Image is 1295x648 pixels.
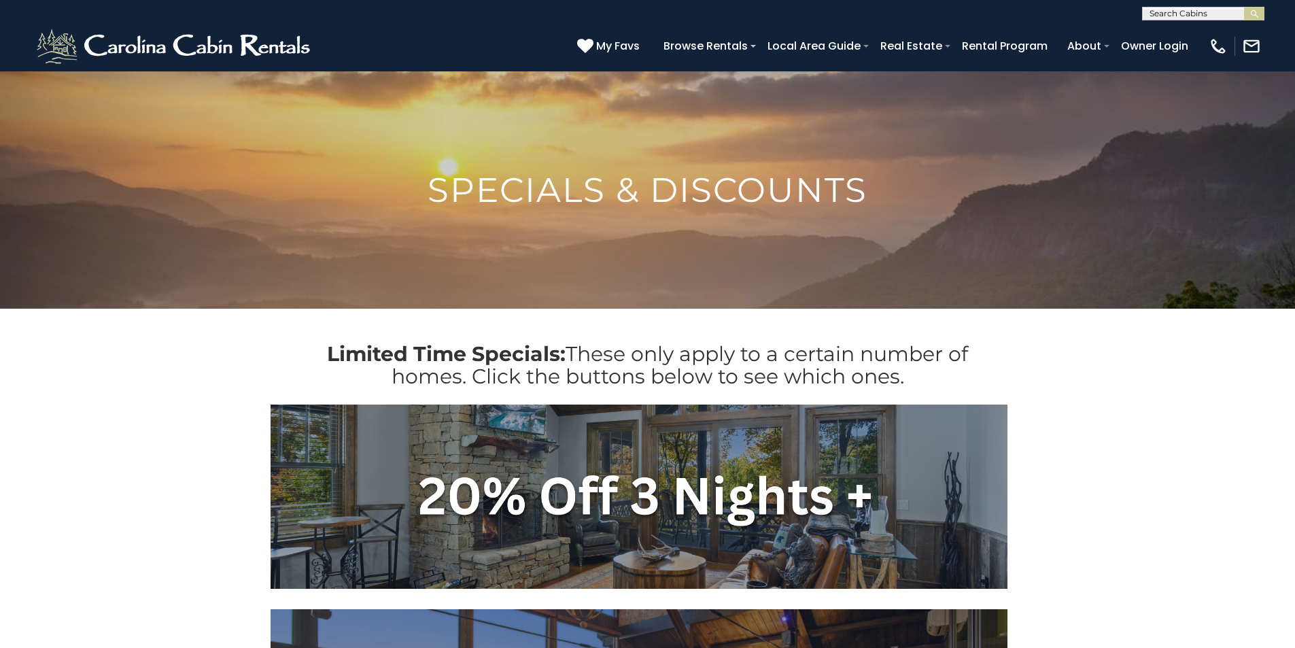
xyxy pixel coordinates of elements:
a: Real Estate [874,34,949,58]
a: About [1060,34,1108,58]
a: Local Area Guide [761,34,867,58]
a: Rental Program [955,34,1054,58]
a: Browse Rentals [657,34,755,58]
img: mail-regular-white.png [1242,37,1261,56]
a: My Favs [577,37,643,55]
a: Owner Login [1114,34,1195,58]
span: My Favs [596,37,640,54]
img: White-1-2.png [34,26,316,67]
strong: Limited Time Specials: [327,341,566,366]
h2: These only apply to a certain number of homes. Click the buttons below to see which ones. [299,343,997,388]
img: phone-regular-white.png [1209,37,1228,56]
